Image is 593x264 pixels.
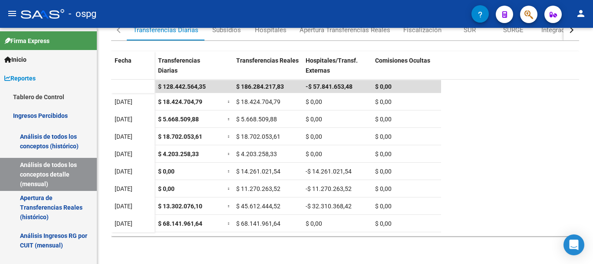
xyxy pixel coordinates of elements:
[375,116,392,123] span: $ 0,00
[115,220,132,227] span: [DATE]
[115,168,132,175] span: [DATE]
[158,185,175,192] span: $ 0,00
[576,8,586,19] mat-icon: person
[227,203,231,210] span: =
[302,51,372,88] datatable-header-cell: Hospitales/Transf. Externas
[375,203,392,210] span: $ 0,00
[236,116,277,123] span: $ 5.668.509,88
[227,185,231,192] span: =
[115,116,132,123] span: [DATE]
[158,83,206,90] span: $ 128.442.564,35
[464,25,476,35] div: SUR
[306,133,322,140] span: $ 0,00
[236,185,280,192] span: $ 11.270.263,52
[236,168,280,175] span: $ 14.261.021,54
[306,220,322,227] span: $ 0,00
[403,25,441,35] div: Fiscalización
[115,150,132,157] span: [DATE]
[158,203,202,210] span: $ 13.302.076,10
[115,185,132,192] span: [DATE]
[158,98,202,105] span: $ 18.424.704,79
[236,83,284,90] span: $ 186.284.217,83
[4,55,26,64] span: Inicio
[158,150,199,157] span: $ 4.203.258,33
[4,36,49,46] span: Firma Express
[69,4,96,23] span: - ospg
[227,168,231,175] span: =
[233,51,302,88] datatable-header-cell: Transferencias Reales
[306,168,352,175] span: -$ 14.261.021,54
[115,98,132,105] span: [DATE]
[255,25,287,35] div: Hospitales
[306,150,322,157] span: $ 0,00
[563,234,584,255] div: Open Intercom Messenger
[236,150,277,157] span: $ 4.203.258,33
[115,133,132,140] span: [DATE]
[236,57,299,64] span: Transferencias Reales
[158,116,199,123] span: $ 5.668.509,88
[300,25,390,35] div: Apertura Transferencias Reales
[155,51,224,88] datatable-header-cell: Transferencias Diarias
[375,220,392,227] span: $ 0,00
[115,57,132,64] span: Fecha
[375,168,392,175] span: $ 0,00
[306,83,353,90] span: -$ 57.841.653,48
[7,8,17,19] mat-icon: menu
[236,203,280,210] span: $ 45.612.444,52
[306,203,352,210] span: -$ 32.310.368,42
[236,133,280,140] span: $ 18.702.053,61
[375,83,392,90] span: $ 0,00
[111,51,155,88] datatable-header-cell: Fecha
[372,51,441,88] datatable-header-cell: Comisiones Ocultas
[133,25,198,35] div: Transferencias Diarias
[212,25,241,35] div: Subsidios
[158,133,202,140] span: $ 18.702.053,61
[227,98,231,105] span: =
[375,57,430,64] span: Comisiones Ocultas
[375,150,392,157] span: $ 0,00
[227,150,231,157] span: =
[227,116,231,123] span: =
[375,133,392,140] span: $ 0,00
[375,98,392,105] span: $ 0,00
[158,220,202,227] span: $ 68.141.961,64
[541,25,574,35] div: Integración
[375,185,392,192] span: $ 0,00
[306,57,358,74] span: Hospitales/Transf. Externas
[227,133,231,140] span: =
[306,98,322,105] span: $ 0,00
[4,74,36,83] span: Reportes
[503,25,524,35] div: SURGE
[158,168,175,175] span: $ 0,00
[236,98,280,105] span: $ 18.424.704,79
[306,185,352,192] span: -$ 11.270.263,52
[158,57,200,74] span: Transferencias Diarias
[227,220,231,227] span: =
[115,203,132,210] span: [DATE]
[306,116,322,123] span: $ 0,00
[236,220,280,227] span: $ 68.141.961,64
